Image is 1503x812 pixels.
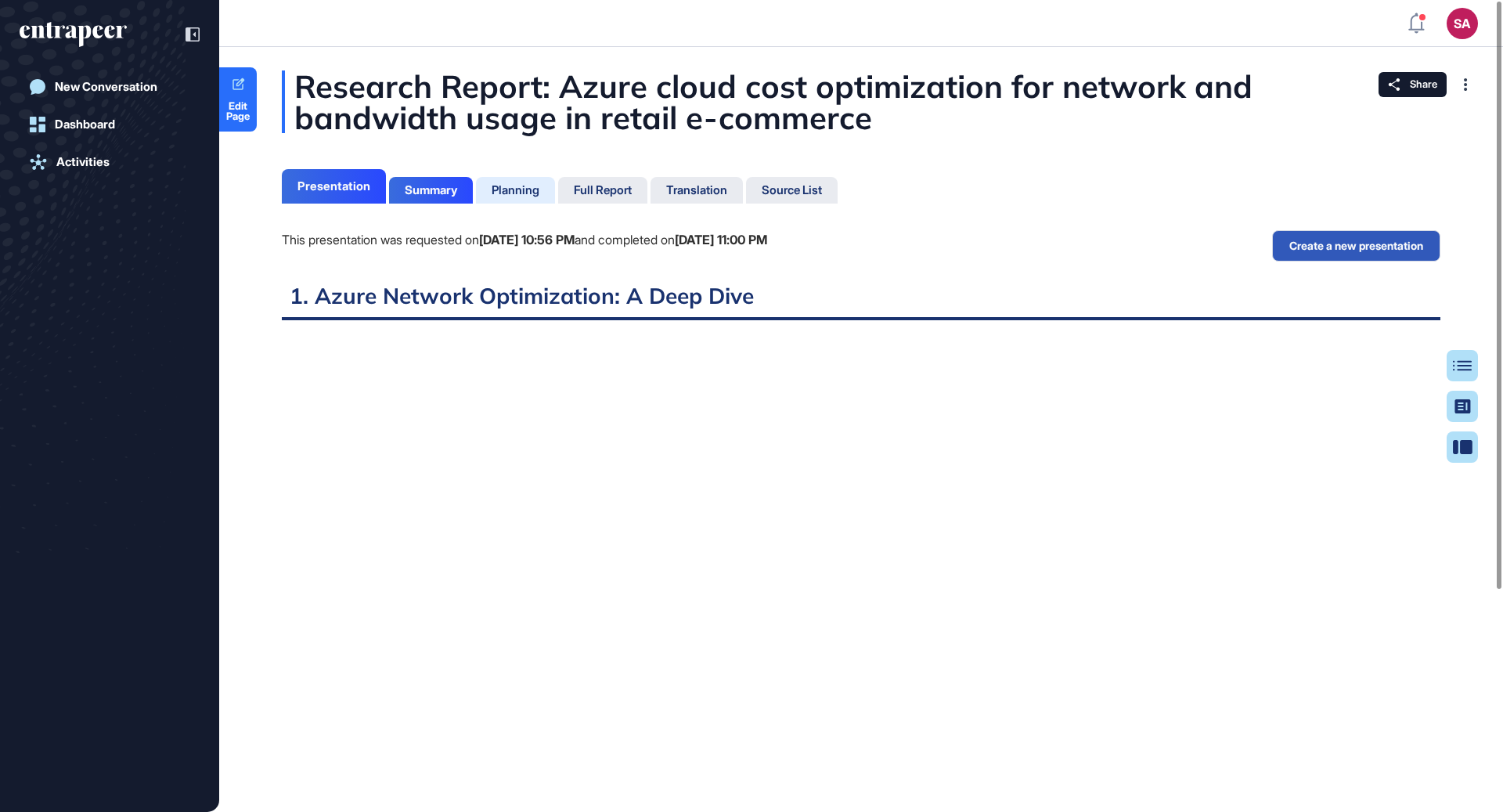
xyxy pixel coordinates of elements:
div: Dashboard [55,117,115,132]
div: entrapeer-logo [20,22,127,47]
button: SA [1447,8,1478,39]
div: This presentation was requested on and completed on [282,230,767,251]
a: Activities [20,146,200,178]
a: New Conversation [20,71,200,103]
h2: 1. Azure Network Optimization: A Deep Dive [282,282,1440,320]
div: Presentation [297,179,370,193]
b: [DATE] 11:00 PM [675,232,767,247]
div: New Conversation [55,80,157,94]
div: Translation [666,183,727,197]
div: Activities [56,155,110,169]
div: Research Report: Azure cloud cost optimization for network and bandwidth usage in retail e-commerce [282,70,1440,133]
b: [DATE] 10:56 PM [479,232,575,247]
span: Share [1410,78,1437,91]
div: Planning [492,183,539,197]
button: Create a new presentation [1272,230,1440,262]
div: Summary [405,183,457,197]
span: Edit Page [219,101,257,121]
div: Source List [762,183,822,197]
div: Full Report [574,183,632,197]
a: Dashboard [20,109,200,140]
a: Edit Page [219,67,257,132]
